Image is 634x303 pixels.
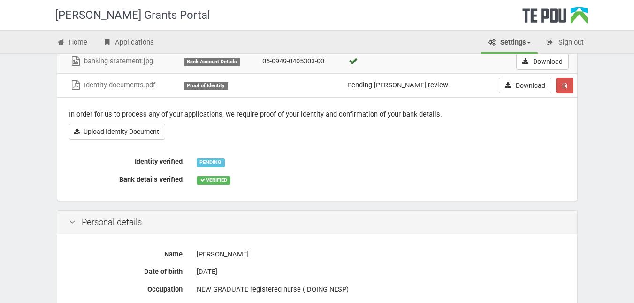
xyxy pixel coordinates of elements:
[522,7,588,30] div: Te Pou Logo
[344,73,476,97] td: Pending [PERSON_NAME] review
[57,211,577,234] div: Personal details
[197,246,565,263] div: [PERSON_NAME]
[499,78,551,93] a: Download
[69,109,565,119] p: In order for us to process any of your applications, we require proof of your identity and confir...
[50,33,95,54] a: Home
[481,33,538,54] a: Settings
[70,57,153,65] a: banking statement.jpg
[539,33,591,54] a: Sign out
[197,264,565,280] div: [DATE]
[62,154,190,167] label: Identity verified
[62,246,190,259] label: Name
[70,81,155,89] a: Identity documents.pdf
[62,264,190,277] label: Date of birth
[69,124,165,140] a: Upload Identity Document
[62,281,190,295] label: Occupation
[62,171,190,185] label: Bank details verified
[95,33,161,54] a: Applications
[197,281,565,298] div: NEW GRADUATE registered nurse ( DOING NESP)
[184,58,240,66] div: Bank Account Details
[197,176,230,185] div: VERIFIED
[197,158,225,167] div: PENDING
[184,82,228,90] div: Proof of Identity
[259,50,344,74] td: 06-0949-0405303-00
[516,54,569,70] a: Download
